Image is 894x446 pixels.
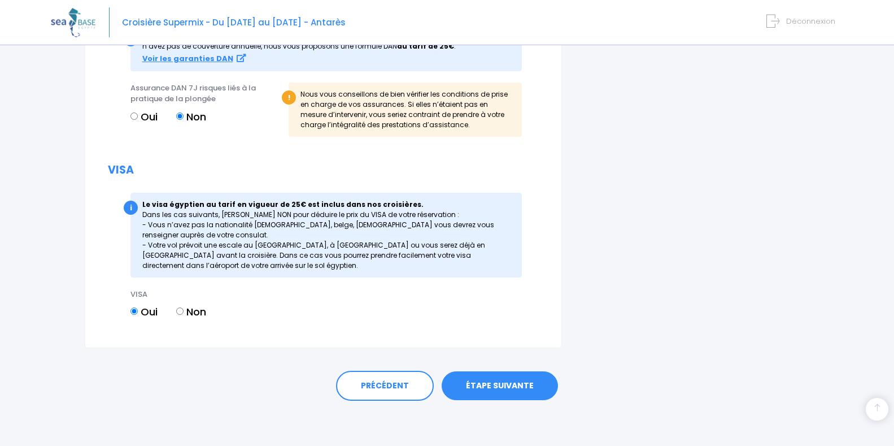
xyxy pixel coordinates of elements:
[130,109,158,124] label: Oui
[176,109,206,124] label: Non
[130,289,147,300] span: VISA
[122,16,346,28] span: Croisière Supermix - Du [DATE] au [DATE] - Antarès
[124,201,138,215] div: i
[130,112,138,120] input: Oui
[130,304,158,319] label: Oui
[130,193,522,278] div: Dans les cas suivants, [PERSON_NAME] NON pour déduire le prix du VISA de votre réservation : - Vo...
[130,24,522,71] div: Vous devez obligatoirement être couvert par une assurance spécifique à la pratique de la plong...
[130,83,256,105] span: Assurance DAN 7J risques liés à la pratique de la plongée
[176,304,206,319] label: Non
[108,164,539,177] h2: VISA
[786,16,835,27] span: Déconnexion
[142,54,246,63] a: Voir les garanties DAN
[336,371,434,401] a: PRÉCÉDENT
[397,41,454,51] strong: au tarif de 25€
[176,112,184,120] input: Non
[176,308,184,315] input: Non
[130,308,138,315] input: Oui
[282,90,296,105] div: !
[142,200,424,209] strong: Le visa égyptien au tarif en vigueur de 25€ est inclus dans nos croisières.
[442,371,558,401] a: ÉTAPE SUIVANTE
[142,53,233,64] strong: Voir les garanties DAN
[289,83,522,137] div: Nous vous conseillons de bien vérifier les conditions de prise en charge de vos assurances. Si el...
